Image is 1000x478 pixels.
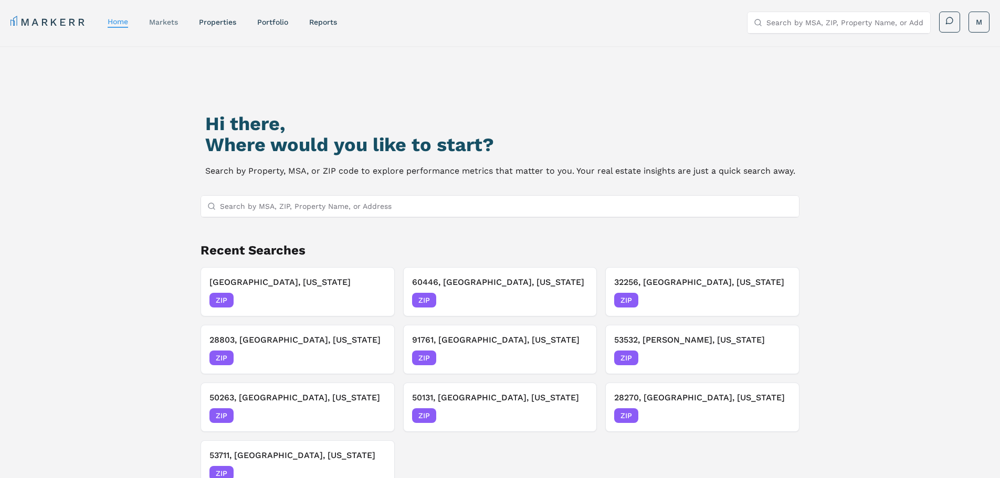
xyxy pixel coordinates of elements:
[412,334,588,346] h3: 91761, [GEOGRAPHIC_DATA], [US_STATE]
[209,293,234,307] span: ZIP
[108,17,128,26] a: home
[309,18,337,26] a: reports
[220,196,793,217] input: Search by MSA, ZIP, Property Name, or Address
[362,410,386,421] span: [DATE]
[767,353,791,363] span: [DATE]
[412,391,588,404] h3: 50131, [GEOGRAPHIC_DATA], [US_STATE]
[614,293,638,307] span: ZIP
[201,242,800,259] h2: Recent Searches
[209,276,386,289] h3: [GEOGRAPHIC_DATA], [US_STATE]
[209,449,386,462] h3: 53711, [GEOGRAPHIC_DATA], [US_STATE]
[412,350,436,365] span: ZIP
[257,18,288,26] a: Portfolio
[766,12,924,33] input: Search by MSA, ZIP, Property Name, or Address
[362,353,386,363] span: [DATE]
[564,410,588,421] span: [DATE]
[969,12,990,33] button: M
[199,18,236,26] a: properties
[976,17,982,27] span: M
[403,267,597,316] button: 60446, [GEOGRAPHIC_DATA], [US_STATE]ZIP[DATE]
[614,334,791,346] h3: 53532, [PERSON_NAME], [US_STATE]
[10,15,87,29] a: MARKERR
[362,295,386,305] span: [DATE]
[412,293,436,307] span: ZIP
[205,164,795,178] p: Search by Property, MSA, or ZIP code to explore performance metrics that matter to you. Your real...
[564,353,588,363] span: [DATE]
[614,276,791,289] h3: 32256, [GEOGRAPHIC_DATA], [US_STATE]
[209,408,234,423] span: ZIP
[564,295,588,305] span: [DATE]
[201,383,395,432] button: 50263, [GEOGRAPHIC_DATA], [US_STATE]ZIP[DATE]
[767,410,791,421] span: [DATE]
[205,113,795,134] h1: Hi there,
[605,383,799,432] button: 28270, [GEOGRAPHIC_DATA], [US_STATE]ZIP[DATE]
[209,350,234,365] span: ZIP
[201,267,395,316] button: [GEOGRAPHIC_DATA], [US_STATE]ZIP[DATE]
[767,295,791,305] span: [DATE]
[412,276,588,289] h3: 60446, [GEOGRAPHIC_DATA], [US_STATE]
[201,325,395,374] button: 28803, [GEOGRAPHIC_DATA], [US_STATE]ZIP[DATE]
[209,391,386,404] h3: 50263, [GEOGRAPHIC_DATA], [US_STATE]
[605,267,799,316] button: 32256, [GEOGRAPHIC_DATA], [US_STATE]ZIP[DATE]
[403,383,597,432] button: 50131, [GEOGRAPHIC_DATA], [US_STATE]ZIP[DATE]
[205,134,795,155] h2: Where would you like to start?
[614,350,638,365] span: ZIP
[614,408,638,423] span: ZIP
[614,391,791,404] h3: 28270, [GEOGRAPHIC_DATA], [US_STATE]
[403,325,597,374] button: 91761, [GEOGRAPHIC_DATA], [US_STATE]ZIP[DATE]
[605,325,799,374] button: 53532, [PERSON_NAME], [US_STATE]ZIP[DATE]
[209,334,386,346] h3: 28803, [GEOGRAPHIC_DATA], [US_STATE]
[412,408,436,423] span: ZIP
[149,18,178,26] a: markets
